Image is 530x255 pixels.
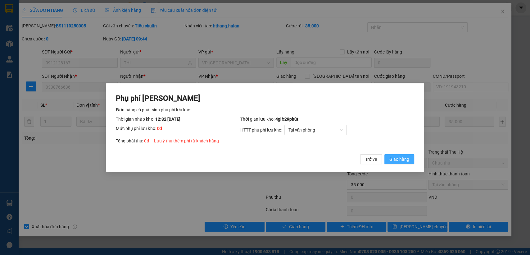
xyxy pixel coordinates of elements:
[116,125,240,135] div: Mức phụ phí lưu kho:
[116,106,414,113] div: Đơn hàng có phát sinh phụ phí lưu kho:
[116,94,200,103] span: Phụ phí [PERSON_NAME]
[8,42,108,53] b: GỬI : VP [PERSON_NAME]
[116,116,240,123] div: Thời gian nhập kho:
[365,156,377,163] span: Trở về
[275,117,298,122] span: 4 giờ 29 phút
[157,126,162,131] span: 0 đ
[240,125,414,135] div: HTTT phụ phí lưu kho:
[240,116,414,123] div: Thời gian lưu kho:
[58,15,260,23] li: 271 - [PERSON_NAME] - [GEOGRAPHIC_DATA] - [GEOGRAPHIC_DATA]
[384,154,414,164] button: Giao hàng
[144,138,149,143] span: 0 đ
[154,138,219,143] span: Lưu ý thu thêm phí từ khách hàng
[389,156,409,163] span: Giao hàng
[288,125,343,135] span: Tại văn phòng
[116,137,414,144] div: Tổng phải thu:
[8,8,54,39] img: logo.jpg
[360,154,382,164] button: Trở về
[155,117,180,122] span: 12:32 [DATE]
